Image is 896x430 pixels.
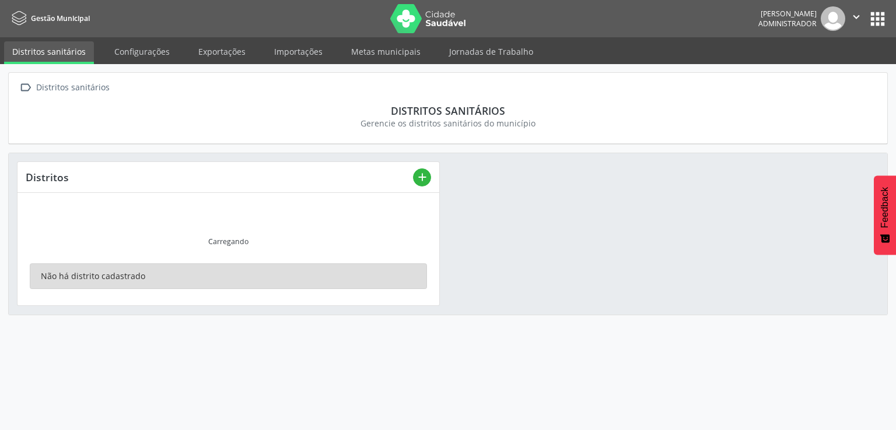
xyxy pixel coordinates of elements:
[25,104,871,117] div: Distritos sanitários
[413,168,431,186] button: add
[343,41,429,62] a: Metas municipais
[874,175,896,255] button: Feedback - Mostrar pesquisa
[208,237,249,246] div: Carregando
[25,117,871,129] div: Gerencie os distritos sanitários do município
[8,9,90,28] a: Gestão Municipal
[441,41,541,62] a: Jornadas de Trabalho
[4,41,94,64] a: Distritos sanitários
[17,79,111,96] a:  Distritos sanitários
[17,79,34,96] i: 
[190,41,254,62] a: Exportações
[758,9,817,19] div: [PERSON_NAME]
[850,10,863,23] i: 
[26,171,413,184] div: Distritos
[867,9,888,29] button: apps
[821,6,845,31] img: img
[845,6,867,31] button: 
[416,171,429,184] i: add
[758,19,817,29] span: Administrador
[34,79,111,96] div: Distritos sanitários
[106,41,178,62] a: Configurações
[880,187,890,228] span: Feedback
[31,13,90,23] span: Gestão Municipal
[266,41,331,62] a: Importações
[30,263,427,289] div: Não há distrito cadastrado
